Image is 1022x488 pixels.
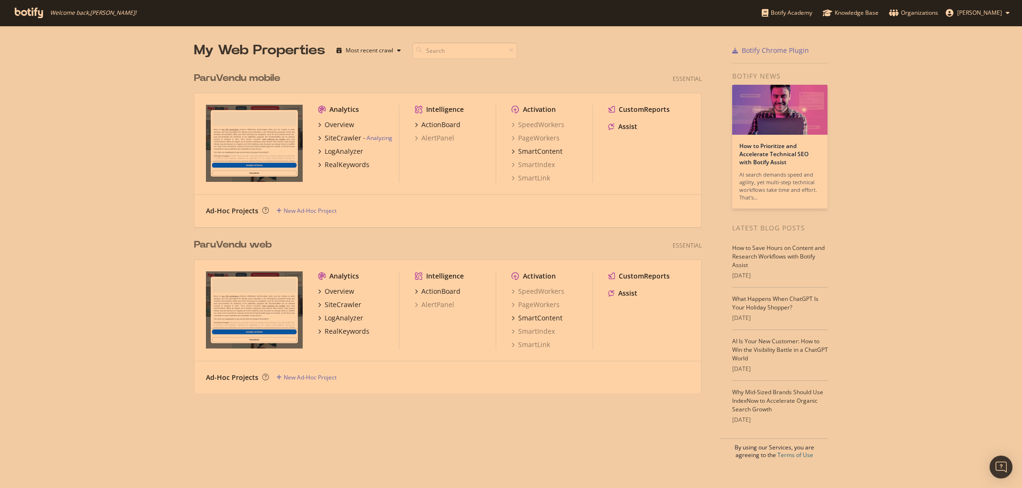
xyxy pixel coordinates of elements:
div: SmartContent [518,313,562,323]
button: Most recent crawl [333,43,405,58]
div: ActionBoard [421,120,460,129]
div: Ad-Hoc Projects [206,206,258,216]
a: SpeedWorkers [511,287,564,296]
a: LogAnalyzer [318,313,363,323]
div: Overview [325,120,354,129]
div: CustomReports [619,271,670,281]
div: Activation [523,105,556,114]
a: SiteCrawler- Analyzing [318,133,392,143]
a: SmartLink [511,340,550,349]
div: Latest Blog Posts [732,223,828,233]
div: My Web Properties [194,41,325,60]
div: grid [194,60,709,393]
div: LogAnalyzer [325,313,363,323]
div: Intelligence [426,105,464,114]
a: LogAnalyzer [318,147,363,156]
div: SiteCrawler [325,300,361,309]
img: www.paruvendu.fr [206,105,303,182]
div: CustomReports [619,105,670,114]
a: ParuVendu mobile [194,71,284,85]
a: AlertPanel [415,133,454,143]
span: Welcome back, [PERSON_NAME] ! [50,9,136,17]
a: How to Prioritize and Accelerate Technical SEO with Botify Assist [739,142,808,166]
div: Ad-Hoc Projects [206,373,258,382]
a: What Happens When ChatGPT Is Your Holiday Shopper? [732,295,818,311]
input: Search [412,42,517,59]
a: RealKeywords [318,160,369,169]
a: CustomReports [608,271,670,281]
div: Knowledge Base [823,8,879,18]
a: AI Is Your New Customer: How to Win the Visibility Battle in a ChatGPT World [732,337,828,362]
a: PageWorkers [511,300,560,309]
div: Essential [673,241,702,249]
a: How to Save Hours on Content and Research Workflows with Botify Assist [732,244,825,269]
img: How to Prioritize and Accelerate Technical SEO with Botify Assist [732,85,828,135]
div: RealKeywords [325,327,369,336]
a: Analyzing [367,134,392,142]
a: New Ad-Hoc Project [276,373,337,381]
div: Intelligence [426,271,464,281]
div: Botify Chrome Plugin [742,46,809,55]
div: AI search demands speed and agility, yet multi-step technical workflows take time and effort. Tha... [739,171,820,201]
div: Most recent crawl [346,48,393,53]
div: ParuVendu mobile [194,71,280,85]
a: SpeedWorkers [511,120,564,129]
div: SmartContent [518,147,562,156]
div: ParuVendu web [194,238,272,252]
a: Assist [608,289,637,298]
div: Botify Academy [762,8,812,18]
a: SmartContent [511,313,562,323]
div: - [363,134,392,142]
div: Organizations [889,8,938,18]
a: ActionBoard [415,287,460,296]
div: ActionBoard [421,287,460,296]
div: New Ad-Hoc Project [284,373,337,381]
a: ActionBoard [415,120,460,129]
div: By using our Services, you are agreeing to the [720,438,828,459]
div: Assist [618,289,637,298]
span: Sabrina Colmant [957,9,1002,17]
div: Analytics [329,105,359,114]
div: LogAnalyzer [325,147,363,156]
div: Activation [523,271,556,281]
a: SmartLink [511,173,550,183]
a: SmartIndex [511,160,555,169]
div: Botify news [732,71,828,81]
div: RealKeywords [325,160,369,169]
a: SiteCrawler [318,300,361,309]
a: New Ad-Hoc Project [276,207,337,215]
a: Assist [608,122,637,131]
div: Essential [673,75,702,83]
a: SmartIndex [511,327,555,336]
a: CustomReports [608,105,670,114]
div: Open Intercom Messenger [990,456,1012,478]
a: Botify Chrome Plugin [732,46,809,55]
div: Analytics [329,271,359,281]
a: ParuVendu web [194,238,276,252]
a: PageWorkers [511,133,560,143]
div: New Ad-Hoc Project [284,207,337,215]
a: AlertPanel [415,300,454,309]
a: Overview [318,120,354,129]
img: www.paruvendu.fr [206,271,303,349]
div: [DATE] [732,314,828,322]
a: SmartContent [511,147,562,156]
a: Why Mid-Sized Brands Should Use IndexNow to Accelerate Organic Search Growth [732,388,823,413]
div: [DATE] [732,416,828,424]
button: [PERSON_NAME] [938,5,1017,20]
div: Assist [618,122,637,131]
div: [DATE] [732,365,828,373]
a: Terms of Use [777,451,813,459]
div: Overview [325,287,354,296]
a: RealKeywords [318,327,369,336]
